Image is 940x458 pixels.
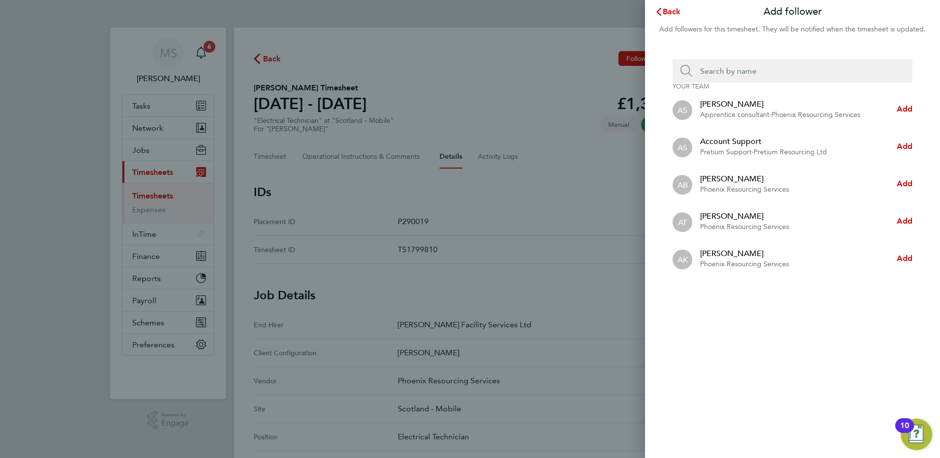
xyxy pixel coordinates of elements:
[673,175,692,195] div: Adam Bailey
[897,179,912,188] span: Add
[897,141,912,152] button: Add
[673,83,912,90] h3: Your team
[754,148,827,156] span: Pretium Resourcing Ltd
[897,216,912,226] span: Add
[673,138,692,157] div: Account Support
[700,111,769,119] span: Apprentice consultant
[700,136,827,147] div: Account Support
[700,223,789,231] span: Phoenix Resourcing Services
[764,5,822,19] p: Add follower
[897,178,912,190] button: Add
[700,248,789,259] div: [PERSON_NAME]
[897,103,912,115] button: Add
[897,254,912,263] span: Add
[752,148,754,156] span: ·
[677,105,687,115] span: AS
[700,173,789,185] div: [PERSON_NAME]
[700,185,789,194] span: Phoenix Resourcing Services
[771,111,860,119] span: Phoenix Resourcing Services
[692,59,901,83] input: Search team member by name:
[700,260,789,268] span: Phoenix Resourcing Services
[700,98,860,110] div: [PERSON_NAME]
[700,210,789,222] div: [PERSON_NAME]
[678,217,687,228] span: AT
[673,250,692,269] div: Aggie Kosuda
[663,7,681,16] span: Back
[645,2,691,22] button: Back
[900,426,909,438] div: 10
[897,215,912,227] button: Add
[897,104,912,114] span: Add
[901,419,932,450] button: Open Resource Center, 10 new notifications
[897,253,912,264] button: Add
[677,179,688,190] span: AB
[897,142,912,151] span: Add
[700,148,752,156] span: Pretium Support
[673,212,692,232] div: Adriana Tull
[673,100,692,120] div: Aaliyah Sorhaindo
[645,24,940,35] div: Add followers for this timesheet. They will be notified when the timesheet is updated.
[769,111,771,119] span: ·
[677,142,687,153] span: AS
[677,254,688,265] span: AK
